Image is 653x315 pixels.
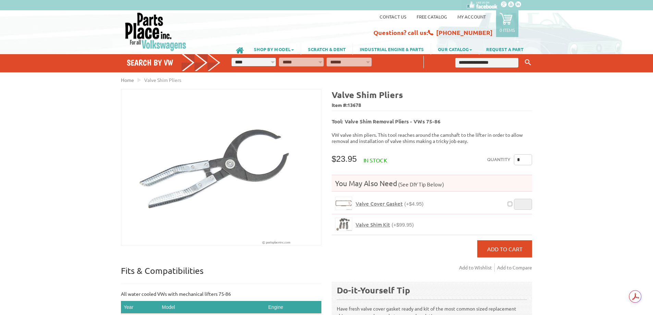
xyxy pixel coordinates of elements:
[332,154,357,163] span: $23.95
[121,265,321,283] p: Fits & Compatibilities
[523,57,533,68] button: Keyword Search
[431,43,479,55] a: OUR CATALOG
[380,14,406,20] a: Contact us
[404,201,423,207] span: (+$4.95)
[364,157,387,163] span: In stock
[121,89,321,245] img: Valve Shim Pliers
[459,263,495,272] a: Add to Wishlist
[417,14,447,20] a: Free Catalog
[500,27,515,33] p: 0 items
[332,89,403,100] b: Valve Shim Pliers
[487,245,522,252] span: Add to Cart
[266,301,321,314] th: Engine
[335,197,352,210] img: Valve Cover Gasket
[356,201,423,207] a: Valve Cover Gasket(+$4.95)
[159,301,266,314] th: Model
[397,181,444,187] span: (See DIY Tip Below)
[496,10,518,37] a: 0 items
[121,77,134,83] a: Home
[356,200,403,207] span: Valve Cover Gasket
[477,240,532,257] button: Add to Cart
[332,100,532,110] span: Item #:
[127,58,221,68] h4: Search by VW
[337,284,410,295] b: Do-it-Yourself Tip
[356,221,390,228] span: Valve Shim Kit
[247,43,301,55] a: SHOP BY MODEL
[332,179,532,188] h4: You May Also Need
[487,154,510,165] label: Quantity
[356,221,414,228] a: Valve Shim Kit(+$99.95)
[335,218,352,231] img: Valve Shim Kit
[392,222,414,228] span: (+$99.95)
[144,77,181,83] span: Valve Shim Pliers
[124,12,187,51] img: Parts Place Inc!
[301,43,353,55] a: SCRATCH & DENT
[332,132,532,144] p: VW valve shim pliers. This tool reaches around the camshaft to the lifter in order to allow remov...
[121,301,159,314] th: Year
[121,290,321,298] p: All water cooled VWs with mechanical lifters 75-86
[497,263,532,272] a: Add to Compare
[457,14,486,20] a: My Account
[479,43,530,55] a: REQUEST A PART
[347,102,361,108] span: 13678
[332,118,441,125] b: Tool: Valve Shim Removal Pliers - VWs 75-86
[353,43,431,55] a: INDUSTRIAL ENGINE & PARTS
